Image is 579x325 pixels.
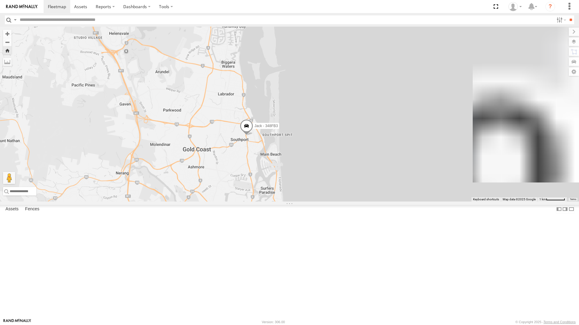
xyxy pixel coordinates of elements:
[539,198,546,201] span: 1 km
[570,198,576,201] a: Terms (opens in new tab)
[506,2,524,11] div: Marco DiBenedetto
[544,320,576,324] a: Terms and Conditions
[556,205,562,214] label: Dock Summary Table to the Left
[569,67,579,76] label: Map Settings
[3,38,12,46] button: Zoom out
[3,57,12,66] label: Measure
[568,205,574,214] label: Hide Summary Table
[545,2,555,11] i: ?
[3,30,12,38] button: Zoom in
[503,198,536,201] span: Map data ©2025 Google
[473,197,499,202] button: Keyboard shortcuts
[3,319,31,325] a: Visit our Website
[562,205,568,214] label: Dock Summary Table to the Right
[254,124,278,128] span: Jack - 348FB3
[554,15,567,24] label: Search Filter Options
[6,5,38,9] img: rand-logo.svg
[2,205,22,213] label: Assets
[3,46,12,54] button: Zoom Home
[515,320,576,324] div: © Copyright 2025 -
[538,197,567,202] button: Map Scale: 1 km per 59 pixels
[262,320,285,324] div: Version: 306.00
[22,205,42,213] label: Fences
[3,172,15,184] button: Drag Pegman onto the map to open Street View
[13,15,18,24] label: Search Query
